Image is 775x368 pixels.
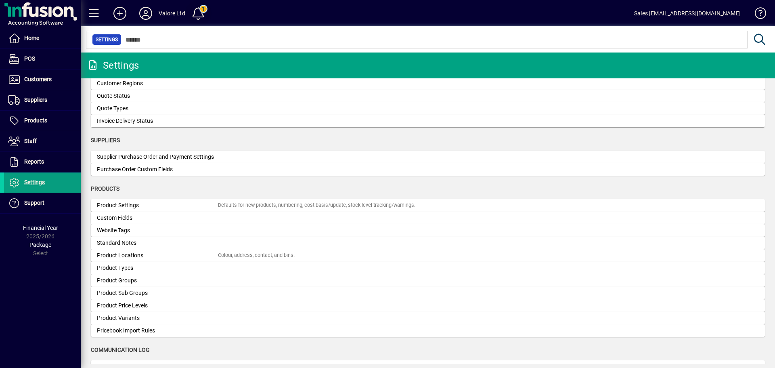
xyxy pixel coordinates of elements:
[91,137,120,143] span: Suppliers
[4,28,81,48] a: Home
[97,104,218,113] div: Quote Types
[91,347,150,353] span: Communication Log
[97,117,218,125] div: Invoice Delivery Status
[91,77,765,90] a: Customer Regions
[97,251,218,260] div: Product Locations
[97,226,218,235] div: Website Tags
[24,117,47,124] span: Products
[4,131,81,151] a: Staff
[24,97,47,103] span: Suppliers
[91,249,765,262] a: Product LocationsColour, address, contact, and bins.
[97,326,218,335] div: Pricebook Import Rules
[97,301,218,310] div: Product Price Levels
[159,7,185,20] div: Valore Ltd
[133,6,159,21] button: Profile
[91,224,765,237] a: Website Tags
[91,185,119,192] span: Products
[91,102,765,115] a: Quote Types
[97,201,218,210] div: Product Settings
[97,314,218,322] div: Product Variants
[24,138,37,144] span: Staff
[97,92,218,100] div: Quote Status
[91,274,765,287] a: Product Groups
[97,153,218,161] div: Supplier Purchase Order and Payment Settings
[97,165,218,174] div: Purchase Order Custom Fields
[24,158,44,165] span: Reports
[97,276,218,285] div: Product Groups
[87,59,139,72] div: Settings
[91,299,765,312] a: Product Price Levels
[24,76,52,82] span: Customers
[4,49,81,69] a: POS
[91,163,765,176] a: Purchase Order Custom Fields
[97,264,218,272] div: Product Types
[97,79,218,88] div: Customer Regions
[218,252,295,259] div: Colour, address, contact, and bins.
[91,262,765,274] a: Product Types
[91,212,765,224] a: Custom Fields
[4,90,81,110] a: Suppliers
[91,151,765,163] a: Supplier Purchase Order and Payment Settings
[24,200,44,206] span: Support
[91,287,765,299] a: Product Sub Groups
[24,179,45,185] span: Settings
[23,225,58,231] span: Financial Year
[4,152,81,172] a: Reports
[91,90,765,102] a: Quote Status
[91,312,765,324] a: Product Variants
[91,324,765,337] a: Pricebook Import Rules
[749,2,765,28] a: Knowledge Base
[29,242,51,248] span: Package
[97,239,218,247] div: Standard Notes
[91,237,765,249] a: Standard Notes
[218,202,415,209] div: Defaults for new products, numbering, cost basis/update, stock level tracking/warnings.
[4,193,81,213] a: Support
[4,69,81,90] a: Customers
[91,199,765,212] a: Product SettingsDefaults for new products, numbering, cost basis/update, stock level tracking/war...
[4,111,81,131] a: Products
[24,55,35,62] span: POS
[96,36,118,44] span: Settings
[97,289,218,297] div: Product Sub Groups
[24,35,39,41] span: Home
[107,6,133,21] button: Add
[97,214,218,222] div: Custom Fields
[634,7,741,20] div: Sales [EMAIL_ADDRESS][DOMAIN_NAME]
[91,115,765,127] a: Invoice Delivery Status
